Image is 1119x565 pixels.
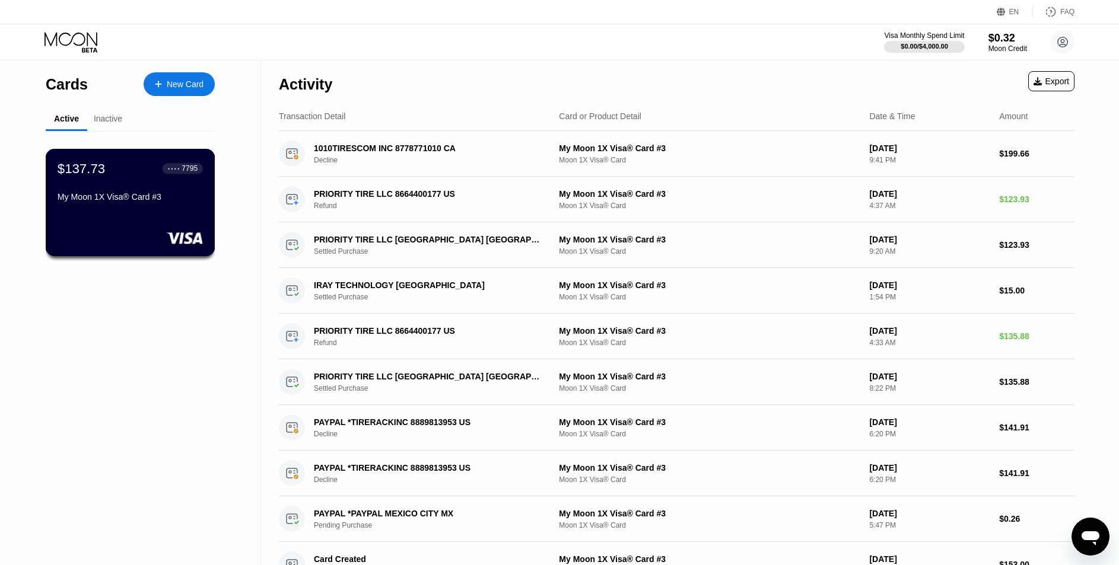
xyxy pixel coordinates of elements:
div: PRIORITY TIRE LLC [GEOGRAPHIC_DATA] [GEOGRAPHIC_DATA] [314,235,541,244]
div: 8:22 PM [869,384,990,392]
div: Date & Time [869,111,915,121]
div: Decline [314,156,558,164]
div: Transaction Detail [279,111,345,121]
div: Decline [314,430,558,438]
div: 1:54 PM [869,293,990,301]
div: Activity [279,76,332,93]
div: $141.91 [999,468,1075,478]
div: [DATE] [869,326,990,336]
iframe: 启动消息传送窗口的按钮 [1072,518,1110,556]
div: PRIORITY TIRE LLC [GEOGRAPHIC_DATA] [GEOGRAPHIC_DATA] [314,372,541,381]
div: PAYPAL *TIRERACKINC 8889813953 US [314,463,541,473]
div: Settled Purchase [314,293,558,301]
div: [DATE] [869,372,990,381]
div: $135.88 [999,377,1075,387]
div: Moon 1X Visa® Card [559,521,860,529]
div: New Card [144,72,215,96]
div: $15.00 [999,286,1075,295]
div: Inactive [94,114,122,123]
div: 5:47 PM [869,521,990,529]
div: Decline [314,475,558,484]
div: Moon 1X Visa® Card [559,202,860,210]
div: ● ● ● ● [168,167,180,170]
div: 9:20 AM [869,247,990,256]
div: My Moon 1X Visa® Card #3 [559,280,860,290]
div: $0.32Moon Credit [988,32,1027,53]
div: [DATE] [869,554,990,564]
div: Cards [46,76,88,93]
div: FAQ [1033,6,1075,18]
div: Moon 1X Visa® Card [559,293,860,301]
div: [DATE] [869,235,990,244]
div: 4:37 AM [869,202,990,210]
div: 1010TIRESCOM INC 8778771010 CADeclineMy Moon 1X Visa® Card #3Moon 1X Visa® Card[DATE]9:41 PM$199.66 [279,131,1075,177]
div: My Moon 1X Visa® Card #3 [559,417,860,427]
div: Moon 1X Visa® Card [559,247,860,256]
div: My Moon 1X Visa® Card #3 [559,509,860,518]
div: Moon 1X Visa® Card [559,475,860,484]
div: My Moon 1X Visa® Card #3 [58,192,203,202]
div: $0.26 [999,514,1075,523]
div: My Moon 1X Visa® Card #3 [559,189,860,199]
div: PAYPAL *PAYPAL MEXICO CITY MX [314,509,541,518]
div: [DATE] [869,143,990,153]
div: Active [54,114,79,123]
div: PAYPAL *TIRERACKINC 8889813953 US [314,417,541,427]
div: $137.73● ● ● ●7795My Moon 1X Visa® Card #3 [46,149,214,256]
div: Export [1034,76,1069,86]
div: My Moon 1X Visa® Card #3 [559,326,860,336]
div: Moon 1X Visa® Card [559,339,860,347]
div: Settled Purchase [314,384,558,392]
div: $137.73 [58,161,105,176]
div: Card Created [314,554,541,564]
div: $0.32 [988,32,1027,44]
div: Visa Monthly Spend Limit [884,31,964,40]
div: IRAY TECHNOLOGY [GEOGRAPHIC_DATA]Settled PurchaseMy Moon 1X Visa® Card #3Moon 1X Visa® Card[DATE]... [279,268,1075,314]
div: PRIORITY TIRE LLC [GEOGRAPHIC_DATA] [GEOGRAPHIC_DATA]Settled PurchaseMy Moon 1X Visa® Card #3Moon... [279,359,1075,405]
div: Refund [314,339,558,347]
div: PRIORITY TIRE LLC 8664400177 USRefundMy Moon 1X Visa® Card #3Moon 1X Visa® Card[DATE]4:33 AM$135.88 [279,314,1075,359]
div: [DATE] [869,280,990,290]
div: Moon 1X Visa® Card [559,384,860,392]
div: Pending Purchase [314,521,558,529]
div: 1010TIRESCOM INC 8778771010 CA [314,143,541,153]
div: Moon Credit [988,44,1027,53]
div: 6:20 PM [869,475,990,484]
div: $135.88 [999,331,1075,341]
div: $199.66 [999,149,1075,158]
div: FAQ [1060,8,1075,16]
div: PRIORITY TIRE LLC 8664400177 US [314,189,541,199]
div: Visa Monthly Spend Limit$0.00/$4,000.00 [884,31,964,53]
div: 6:20 PM [869,430,990,438]
div: Export [1028,71,1075,91]
div: $141.91 [999,423,1075,432]
div: Card or Product Detail [559,111,641,121]
div: $123.93 [999,240,1075,250]
div: IRAY TECHNOLOGY [GEOGRAPHIC_DATA] [314,280,541,290]
div: EN [1009,8,1019,16]
div: Settled Purchase [314,247,558,256]
div: [DATE] [869,509,990,518]
div: [DATE] [869,189,990,199]
div: My Moon 1X Visa® Card #3 [559,235,860,244]
div: My Moon 1X Visa® Card #3 [559,143,860,153]
div: 4:33 AM [869,339,990,347]
div: Refund [314,202,558,210]
div: Moon 1X Visa® Card [559,430,860,438]
div: EN [997,6,1033,18]
div: $123.93 [999,194,1075,204]
div: [DATE] [869,417,990,427]
div: PAYPAL *TIRERACKINC 8889813953 USDeclineMy Moon 1X Visa® Card #3Moon 1X Visa® Card[DATE]6:20 PM$1... [279,405,1075,451]
div: My Moon 1X Visa® Card #3 [559,463,860,473]
div: Amount [999,111,1028,121]
div: 9:41 PM [869,156,990,164]
div: New Card [167,79,204,90]
div: $0.00 / $4,000.00 [901,43,948,50]
div: PRIORITY TIRE LLC [GEOGRAPHIC_DATA] [GEOGRAPHIC_DATA]Settled PurchaseMy Moon 1X Visa® Card #3Moon... [279,222,1075,268]
div: Moon 1X Visa® Card [559,156,860,164]
div: 7795 [182,164,198,173]
div: PAYPAL *PAYPAL MEXICO CITY MXPending PurchaseMy Moon 1X Visa® Card #3Moon 1X Visa® Card[DATE]5:47... [279,496,1075,542]
div: PAYPAL *TIRERACKINC 8889813953 USDeclineMy Moon 1X Visa® Card #3Moon 1X Visa® Card[DATE]6:20 PM$1... [279,451,1075,496]
div: PRIORITY TIRE LLC 8664400177 US [314,326,541,336]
